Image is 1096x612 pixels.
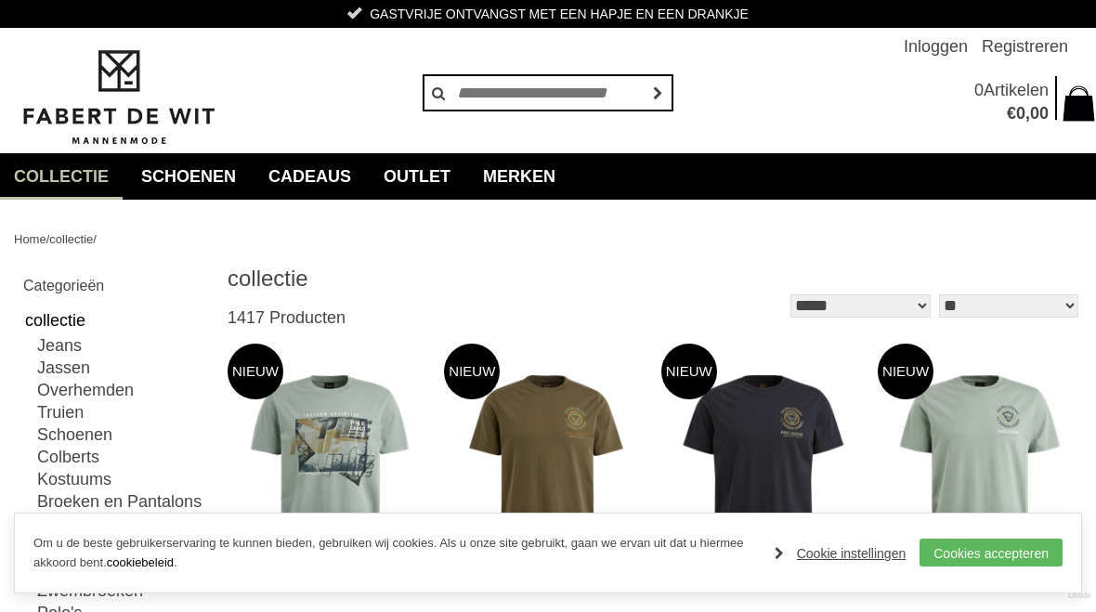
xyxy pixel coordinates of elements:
a: collectie [49,232,93,246]
span: 0 [1016,104,1025,123]
a: Cadeaus [254,153,365,200]
img: Fabert de Wit [14,47,223,148]
a: Truien [37,401,206,423]
span: / [93,232,97,246]
a: Jassen [37,357,206,379]
a: Kostuums [37,468,206,490]
a: collectie [23,306,206,334]
span: / [46,232,50,246]
span: 0 [974,81,984,99]
img: PME LEGEND Ptss2508575 T-shirts [878,374,1082,579]
span: Artikelen [984,81,1049,99]
span: € [1007,104,1016,123]
a: Schoenen [127,153,250,200]
a: cookiebeleid [107,555,174,569]
a: Outlet [370,153,464,200]
img: PME LEGEND Ptss2508563 T-shirts [228,374,432,579]
img: PME LEGEND Ptss2508575 T-shirts [661,374,866,579]
span: , [1025,104,1030,123]
a: Registreren [982,28,1068,65]
a: Broeken en Pantalons [37,490,206,513]
h1: collectie [228,265,655,293]
a: Schoenen [37,423,206,446]
a: Overhemden [37,379,206,401]
a: Cookie instellingen [775,540,907,567]
a: Colberts [37,446,206,468]
a: Merken [469,153,569,200]
span: 00 [1030,104,1049,123]
p: Om u de beste gebruikerservaring te kunnen bieden, gebruiken wij cookies. Als u onze site gebruik... [33,534,756,573]
h2: Categorieën [23,274,206,297]
img: PME LEGEND Ptss2508575 T-shirts [444,374,648,579]
span: 1417 Producten [228,308,346,327]
a: Home [14,232,46,246]
a: Cookies accepteren [920,539,1063,566]
a: Inloggen [904,28,968,65]
a: Jeans [37,334,206,357]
